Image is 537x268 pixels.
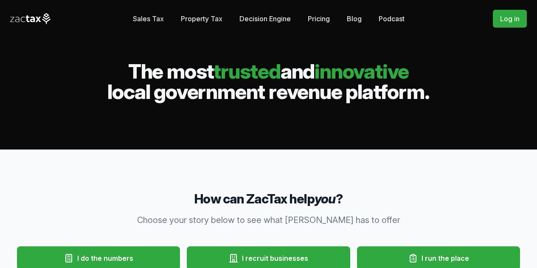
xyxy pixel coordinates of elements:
[308,10,330,27] a: Pricing
[347,10,362,27] a: Blog
[242,253,308,263] span: I recruit businesses
[493,10,527,28] a: Log in
[14,190,523,207] h3: How can ZacTax help ?
[315,191,336,206] em: you
[213,59,281,84] span: trusted
[106,214,432,226] p: Choose your story below to see what [PERSON_NAME] has to offer
[10,61,527,102] h2: The most and local government revenue platform.
[133,10,164,27] a: Sales Tax
[181,10,222,27] a: Property Tax
[239,10,291,27] a: Decision Engine
[77,253,133,263] span: I do the numbers
[422,253,469,263] span: I run the place
[315,59,409,84] span: innovative
[379,10,405,27] a: Podcast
